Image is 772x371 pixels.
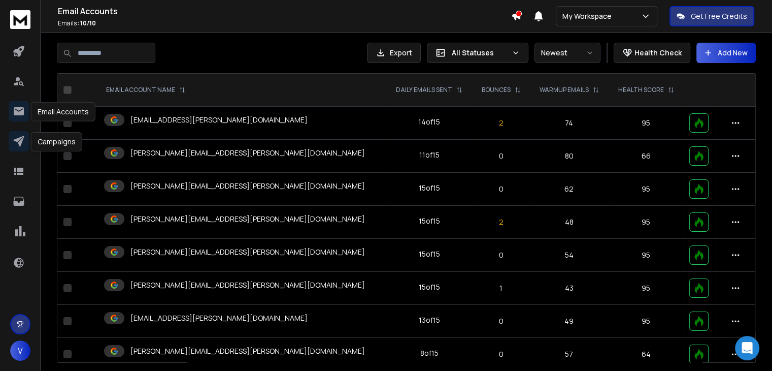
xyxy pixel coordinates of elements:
td: 43 [530,272,609,305]
p: HEALTH SCORE [618,86,664,94]
button: Newest [534,43,600,63]
td: 95 [609,272,684,305]
p: 2 [478,217,523,227]
p: 0 [478,349,523,359]
p: [EMAIL_ADDRESS][PERSON_NAME][DOMAIN_NAME] [130,313,308,323]
td: 80 [530,140,609,173]
p: Health Check [634,48,682,58]
div: EMAIL ACCOUNT NAME [106,86,185,94]
p: 0 [478,250,523,260]
td: 95 [609,173,684,206]
div: Campaigns [31,132,82,151]
p: [PERSON_NAME][EMAIL_ADDRESS][PERSON_NAME][DOMAIN_NAME] [130,346,365,356]
p: DAILY EMAILS SENT [396,86,452,94]
td: 62 [530,173,609,206]
div: 15 of 15 [419,249,440,259]
td: 66 [609,140,684,173]
div: 11 of 15 [419,150,440,160]
div: 14 of 15 [418,117,440,127]
td: 74 [530,107,609,140]
p: My Workspace [562,11,616,21]
td: 64 [609,338,684,371]
p: [PERSON_NAME][EMAIL_ADDRESS][PERSON_NAME][DOMAIN_NAME] [130,247,365,257]
p: Emails : [58,19,511,27]
td: 49 [530,305,609,338]
p: [PERSON_NAME][EMAIL_ADDRESS][PERSON_NAME][DOMAIN_NAME] [130,148,365,158]
div: 15 of 15 [419,216,440,226]
button: Export [367,43,421,63]
td: 54 [530,239,609,272]
p: 0 [478,316,523,326]
p: 1 [478,283,523,293]
button: Get Free Credits [669,6,754,26]
p: All Statuses [452,48,508,58]
p: BOUNCES [482,86,511,94]
td: 57 [530,338,609,371]
div: 8 of 15 [420,348,439,358]
td: 95 [609,206,684,239]
p: 2 [478,118,523,128]
p: [EMAIL_ADDRESS][PERSON_NAME][DOMAIN_NAME] [130,115,308,125]
div: 15 of 15 [419,282,440,292]
td: 48 [530,206,609,239]
td: 95 [609,305,684,338]
p: 0 [478,184,523,194]
div: Open Intercom Messenger [735,336,759,360]
div: 15 of 15 [419,183,440,193]
p: [PERSON_NAME][EMAIL_ADDRESS][PERSON_NAME][DOMAIN_NAME] [130,280,365,290]
td: 95 [609,239,684,272]
img: logo [10,10,30,29]
p: Get Free Credits [691,11,747,21]
button: Add New [696,43,756,63]
div: 13 of 15 [419,315,440,325]
button: V [10,341,30,361]
span: 10 / 10 [80,19,96,27]
td: 95 [609,107,684,140]
p: WARMUP EMAILS [540,86,589,94]
div: Email Accounts [31,102,95,121]
h1: Email Accounts [58,5,511,17]
p: 0 [478,151,523,161]
button: Health Check [614,43,690,63]
p: [PERSON_NAME][EMAIL_ADDRESS][PERSON_NAME][DOMAIN_NAME] [130,214,365,224]
p: [PERSON_NAME][EMAIL_ADDRESS][PERSON_NAME][DOMAIN_NAME] [130,181,365,191]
